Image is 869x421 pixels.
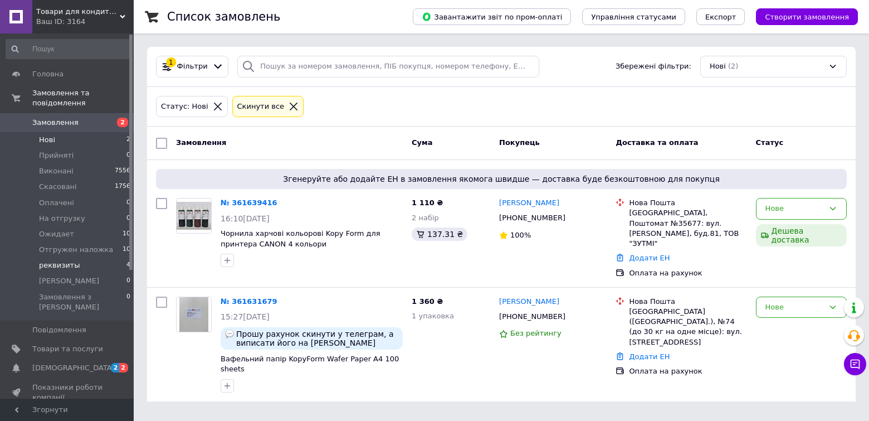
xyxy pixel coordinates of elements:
a: Чорнила харчові кольорові Kopy Form для принтера CANON 4 кольори [221,229,380,248]
span: Товари та послуги [32,344,103,354]
span: Замовлення та повідомлення [32,88,134,108]
img: Фото товару [177,202,211,230]
span: Збережені фільтри: [616,61,691,72]
span: 1 110 ₴ [412,199,443,207]
a: № 361631679 [221,297,277,306]
span: 0 [126,214,130,224]
span: 10 [123,229,130,239]
span: Замовлення [176,138,226,147]
span: Покупець [499,138,540,147]
span: На отгрузку [39,214,85,224]
a: Створити замовлення [745,12,858,21]
span: 0 [126,276,130,286]
span: Товари для кондитера ProDeko [36,7,120,17]
span: 1 упаковка [412,312,454,320]
span: Завантажити звіт по пром-оплаті [422,12,562,22]
span: 16:10[DATE] [221,214,270,223]
button: Завантажити звіт по пром-оплаті [413,8,571,25]
div: Статус: Нові [159,101,211,113]
span: 2 набір [412,214,439,222]
div: Нова Пошта [629,198,746,208]
span: 1756 [115,182,130,192]
span: Виконані [39,166,74,176]
h1: Список замовлень [167,10,280,23]
div: [GEOGRAPHIC_DATA] ([GEOGRAPHIC_DATA].), №74 (до 30 кг на одне місце): вул. [STREET_ADDRESS] [629,307,746,347]
span: Згенеруйте або додайте ЕН в замовлення якомога швидше — доставка буде безкоштовною для покупця [160,173,842,185]
button: Експорт [696,8,745,25]
a: Фото товару [176,198,212,234]
a: Додати ЕН [629,254,670,262]
button: Управління статусами [582,8,685,25]
a: Додати ЕН [629,352,670,361]
span: 0 [126,198,130,208]
div: [GEOGRAPHIC_DATA], Поштомат №35677: вул. [PERSON_NAME], буд.81, ТОВ "ЗУТМІ" [629,208,746,249]
span: 4 [126,260,130,270]
span: Доставка та оплата [616,138,698,147]
span: 2 [117,118,128,127]
span: 100% [510,231,531,239]
span: Cума [412,138,432,147]
span: Головна [32,69,64,79]
span: [DEMOGRAPHIC_DATA] [32,363,115,373]
a: № 361639416 [221,199,277,207]
span: Нові [710,61,726,72]
span: 1 360 ₴ [412,297,443,306]
span: Прошу рахунок скинути у телеграм, а виписати його на [PERSON_NAME] (якщо відвантаження від ФОП) а... [236,330,398,347]
span: 15:27[DATE] [221,312,270,321]
span: Створити замовлення [765,13,849,21]
span: 0 [126,151,130,161]
span: 10 [123,245,130,255]
span: Статус [756,138,784,147]
span: 0 [126,292,130,312]
span: Оплачені [39,198,74,208]
span: Без рейтингу [510,329,562,337]
div: Нове [765,302,824,313]
span: Показники роботи компанії [32,383,103,403]
span: [PHONE_NUMBER] [499,214,565,222]
span: (2) [728,62,738,70]
a: Вафельний папір KopyForm Wafer Paper A4 100 sheets [221,355,399,374]
div: Оплата на рахунок [629,366,746,376]
span: 7556 [115,166,130,176]
input: Пошук [6,39,131,59]
span: Скасовані [39,182,77,192]
span: [PERSON_NAME] [39,276,99,286]
img: :speech_balloon: [225,330,234,338]
span: Експорт [705,13,736,21]
div: 1 [166,57,176,67]
div: Оплата на рахунок [629,268,746,278]
div: Дешева доставка [756,224,847,246]
span: 2 [119,363,128,372]
img: Фото товару [179,297,208,332]
span: Нові [39,135,55,145]
span: [PHONE_NUMBER] [499,312,565,321]
span: Повідомлення [32,325,86,335]
span: Замовлення [32,118,79,128]
span: Отгружен наложка [39,245,113,255]
span: Замовлення з [PERSON_NAME] [39,292,126,312]
div: Cкинути все [235,101,287,113]
a: Фото товару [176,297,212,332]
a: [PERSON_NAME] [499,198,559,209]
span: 2 [126,135,130,145]
a: [PERSON_NAME] [499,297,559,307]
span: Прийняті [39,151,74,161]
span: Ожидает [39,229,74,239]
div: Нове [765,203,824,215]
button: Створити замовлення [756,8,858,25]
span: 2 [111,363,120,372]
button: Чат з покупцем [844,353,866,375]
div: Нова Пошта [629,297,746,307]
span: реквизиты [39,260,80,270]
span: Фільтри [177,61,208,72]
div: 137.31 ₴ [412,228,467,241]
div: Ваш ID: 3164 [36,17,134,27]
span: Управління статусами [591,13,676,21]
input: Пошук за номером замовлення, ПІБ покупця, номером телефону, Email, номером накладної [237,56,539,78]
